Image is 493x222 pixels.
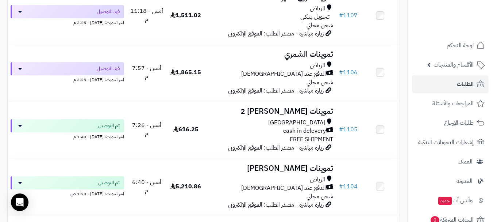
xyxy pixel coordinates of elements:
[283,127,326,135] span: cash in delevery
[412,133,489,151] a: إشعارات التحويلات البنكية
[170,182,201,191] span: 5,210.86
[339,182,343,191] span: #
[97,8,120,15] span: قيد التوصيل
[418,137,474,147] span: إشعارات التحويلات البنكية
[438,195,473,206] span: وآتس آب
[412,192,489,209] a: وآتس آبجديد
[98,179,120,187] span: تم التوصيل
[132,178,161,195] span: أمس - 6:40 م
[208,107,333,116] h3: تموينات [PERSON_NAME] 2
[173,125,199,134] span: 616.25
[132,121,161,138] span: أمس - 7:26 م
[307,192,333,201] span: شحن مجاني
[310,61,325,70] span: الرياض
[412,75,489,93] a: الطلبات
[130,7,163,24] span: أمس - 11:18 م
[300,13,330,21] span: تـحـويـل بـنـكـي
[208,164,333,173] h3: تموينات [PERSON_NAME]
[98,122,120,129] span: تم التوصيل
[457,79,474,89] span: الطلبات
[97,65,120,72] span: قيد التوصيل
[132,64,161,81] span: أمس - 7:57 م
[268,118,325,127] span: [GEOGRAPHIC_DATA]
[339,68,358,77] a: #1106
[241,184,326,192] span: الدفع عند [DEMOGRAPHIC_DATA]
[443,20,486,36] img: logo-2.png
[307,21,333,30] span: شحن مجاني
[444,118,474,128] span: طلبات الإرجاع
[228,29,324,38] span: زيارة مباشرة - مصدر الطلب: الموقع الإلكتروني
[457,176,473,186] span: المدونة
[228,143,324,152] span: زيارة مباشرة - مصدر الطلب: الموقع الإلكتروني
[438,197,452,205] span: جديد
[208,50,333,59] h3: تموينات الشمري
[228,86,324,95] span: زيارة مباشرة - مصدر الطلب: الموقع الإلكتروني
[11,75,124,83] div: اخر تحديث: [DATE] - 3:25 م
[412,153,489,170] a: العملاء
[412,95,489,112] a: المراجعات والأسئلة
[241,70,326,78] span: الدفع عند [DEMOGRAPHIC_DATA]
[310,176,325,184] span: الرياض
[170,68,201,77] span: 1,865.15
[412,172,489,190] a: المدونة
[307,78,333,87] span: شحن مجاني
[339,125,343,134] span: #
[432,98,474,109] span: المراجعات والأسئلة
[339,11,343,20] span: #
[339,11,358,20] a: #1107
[11,189,124,197] div: اخر تحديث: [DATE] - 1:20 ص
[11,18,124,26] div: اخر تحديث: [DATE] - 3:25 م
[339,182,358,191] a: #1104
[170,11,201,20] span: 1,511.02
[434,60,474,70] span: الأقسام والمنتجات
[228,200,324,209] span: زيارة مباشرة - مصدر الطلب: الموقع الإلكتروني
[339,68,343,77] span: #
[412,114,489,132] a: طلبات الإرجاع
[290,135,333,144] span: FREE SHIPMENT
[412,37,489,54] a: لوحة التحكم
[339,125,358,134] a: #1105
[11,193,28,211] div: Open Intercom Messenger
[458,157,473,167] span: العملاء
[310,4,325,13] span: الرياض
[11,132,124,140] div: اخر تحديث: [DATE] - 1:40 م
[447,40,474,50] span: لوحة التحكم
